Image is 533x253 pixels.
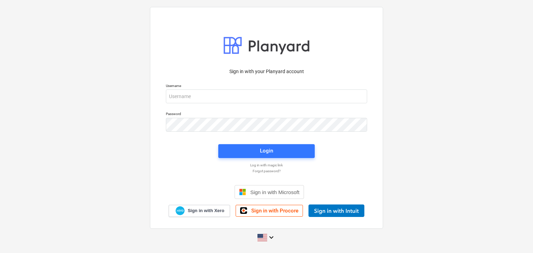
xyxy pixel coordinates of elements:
input: Username [166,89,367,103]
i: keyboard_arrow_down [267,233,276,242]
span: Sign in with Procore [251,208,298,214]
p: Sign in with your Planyard account [166,68,367,75]
a: Sign in with Xero [169,205,230,217]
a: Sign in with Procore [236,205,303,217]
span: Sign in with Xero [188,208,224,214]
a: Log in with magic link [162,163,371,167]
span: Sign in with Microsoft [250,189,299,195]
img: Xero logo [176,206,185,216]
p: Password [166,112,367,117]
div: Login [260,146,273,155]
a: Forgot password? [162,169,371,173]
button: Login [218,144,315,158]
p: Username [166,84,367,89]
img: Microsoft logo [239,189,246,195]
